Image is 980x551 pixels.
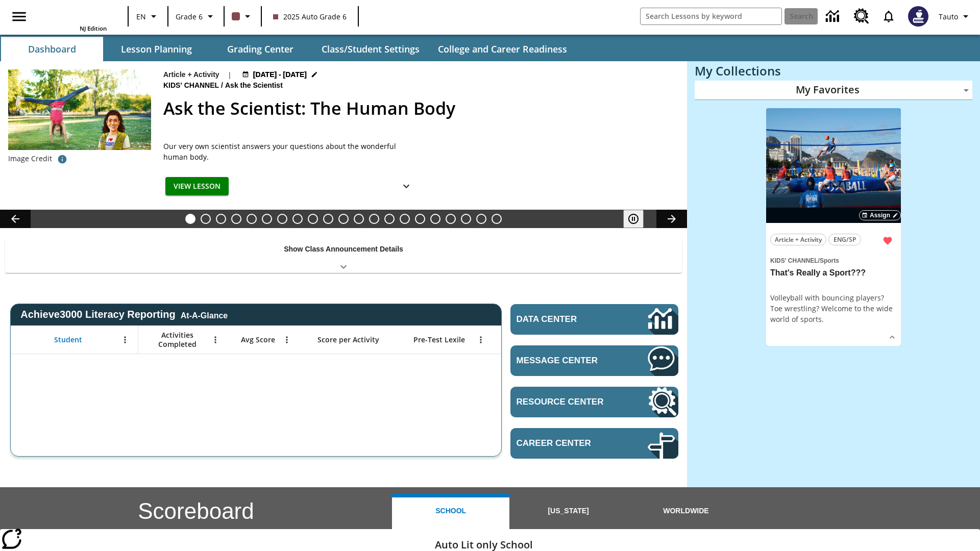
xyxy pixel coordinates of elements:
button: Article + Activity [770,234,826,245]
a: Message Center [510,345,678,376]
div: Home [40,3,107,32]
button: School [392,493,509,529]
button: Aug 24 - Aug 24 Choose Dates [240,69,321,80]
button: Lesson Planning [105,37,207,61]
p: Article + Activity [163,69,219,80]
p: Image Credit [8,154,52,164]
button: Open Menu [208,332,223,347]
span: Avg Score [241,335,275,344]
a: Data Center [820,3,848,31]
button: Slide 9 The Last Homesteaders [308,214,318,224]
span: Achieve3000 Literacy Reporting [20,309,228,320]
button: Slide 1 Ask the Scientist: The Human Body [185,214,195,224]
button: Slide 11 Attack of the Terrifying Tomatoes [338,214,349,224]
button: Slide 12 Fashion Forward in Ancient Rome [354,214,364,224]
button: Open Menu [279,332,295,347]
span: Ask the Scientist [225,80,285,91]
button: Slide 13 The Invasion of the Free CD [369,214,379,224]
button: Show Details [885,330,900,345]
span: Pre-Test Lexile [413,335,465,344]
a: Resource Center, Will open in new tab [510,387,678,417]
span: [DATE] - [DATE] [253,69,307,80]
span: 2025 Auto Grade 6 [273,11,347,22]
button: Show Details [396,177,416,196]
span: Message Center [517,356,617,366]
div: Our very own scientist answers your questions about the wonderful human body. [163,141,419,162]
h3: My Collections [695,64,972,78]
button: Worldwide [627,493,745,529]
span: ENG/SP [834,234,856,245]
button: Slide 18 Hooray for Constitution Day! [446,214,456,224]
button: Slide 7 Dirty Jobs Kids Had To Do [277,214,287,224]
button: Slide 14 Mixed Practice: Citing Evidence [384,214,395,224]
div: Pause [623,210,654,228]
span: Data Center [517,314,613,324]
div: Show Class Announcement Details [5,238,682,273]
button: Slide 4 Taking Movies to the X-Dimension [231,214,241,224]
span: Article + Activity [775,234,822,245]
span: Assign [870,211,890,220]
button: Slide 21 The Constitution's Balancing Act [492,214,502,224]
button: Slide 15 Pre-release lesson [400,214,410,224]
button: Language: EN, Select a language [132,7,164,26]
span: Career Center [517,438,617,448]
h2: Ask the Scientist: The Human Body [163,95,675,121]
span: Topic: Kids' Channel/Sports [770,255,897,266]
button: [US_STATE] [509,493,627,529]
button: Class color is dark brown. Change class color [228,7,258,26]
button: Assign Choose Dates [859,210,901,220]
button: Dashboard [1,37,103,61]
button: Open Menu [473,332,488,347]
button: Slide 10 Solar Power to the People [323,214,333,224]
span: Student [54,335,82,344]
div: Volleyball with bouncing players? Toe wrestling? Welcome to the wide world of sports. [770,292,897,324]
span: / [221,81,223,89]
span: Activities Completed [143,331,211,349]
button: Pause [623,210,644,228]
a: Data Center [510,304,678,335]
button: Remove from Favorites [878,232,897,250]
button: Class/Student Settings [313,37,428,61]
button: Slide 2 Strange New Worlds [201,214,211,224]
p: Show Class Announcement Details [284,244,403,255]
span: Sports [820,257,839,264]
button: Slide 6 Do You Want Fries With That? [262,214,272,224]
button: Slide 3 More S Sounds Like Z [216,214,226,224]
button: Slide 5 All Aboard the Hyperloop? [247,214,257,224]
button: Select a new avatar [902,3,935,30]
input: search field [641,8,781,24]
button: Grade: Grade 6, Select a grade [171,7,220,26]
h3: That's Really a Sport??? [770,268,897,279]
button: Slide 17 Cooking Up Native Traditions [430,214,440,224]
span: NJ Edition [80,24,107,32]
button: ENG/SP [828,234,861,245]
span: | [228,69,232,80]
button: Slide 20 Point of View [476,214,486,224]
span: / [818,257,820,264]
button: Slide 19 Remembering Justice O'Connor [461,214,471,224]
div: My Favorites [695,81,972,100]
span: Resource Center [517,397,617,407]
button: Open side menu [4,2,34,32]
span: EN [136,11,146,22]
button: Open Menu [117,332,133,347]
button: View Lesson [165,177,229,196]
button: College and Career Readiness [430,37,575,61]
button: Slide 8 Cars of the Future? [292,214,303,224]
span: Kids' Channel [163,80,221,91]
button: Grading Center [209,37,311,61]
span: Tauto [939,11,958,22]
a: Notifications [875,3,902,30]
a: Career Center [510,428,678,459]
a: Home [40,4,107,24]
button: Profile/Settings [935,7,976,26]
div: lesson details [766,108,901,346]
img: Young girl doing a cartwheel [8,69,151,150]
span: Score per Activity [317,335,379,344]
button: Lesson carousel, Next [656,210,687,228]
span: Grade 6 [176,11,203,22]
span: Kids' Channel [770,257,818,264]
button: Slide 16 Career Lesson [415,214,425,224]
a: Resource Center, Will open in new tab [848,3,875,30]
